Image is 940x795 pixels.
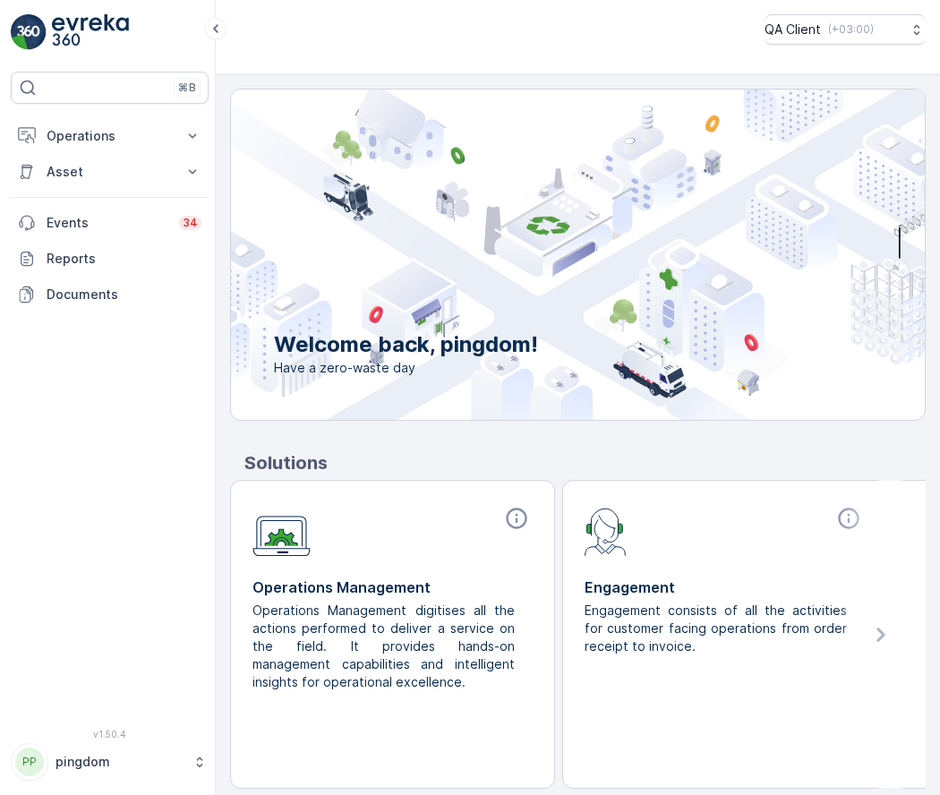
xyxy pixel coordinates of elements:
a: Reports [11,241,209,277]
span: v 1.50.4 [11,729,209,739]
p: Events [47,214,168,232]
div: PP [15,748,44,776]
img: city illustration [150,90,925,420]
img: logo [11,14,47,50]
p: Documents [47,286,201,303]
span: Have a zero-waste day [274,359,538,377]
button: QA Client(+03:00) [765,14,926,45]
button: Operations [11,118,209,154]
button: PPpingdom [11,743,209,781]
p: Solutions [244,449,926,476]
p: Engagement consists of all the activities for customer facing operations from order receipt to in... [585,602,850,655]
p: QA Client [765,21,821,38]
p: Operations Management [252,577,533,598]
p: pingdom [56,753,184,771]
p: ⌘B [178,81,196,95]
img: module-icon [252,506,311,557]
a: Documents [11,277,209,312]
img: module-icon [585,506,627,556]
p: Operations [47,127,173,145]
p: Asset [47,163,173,181]
img: logo_light-DOdMpM7g.png [52,14,129,50]
p: Operations Management digitises all the actions performed to deliver a service on the field. It p... [252,602,518,691]
p: Welcome back, pingdom! [274,330,538,359]
p: 34 [183,216,198,230]
p: ( +03:00 ) [828,22,874,37]
a: Events34 [11,205,209,241]
button: Asset [11,154,209,190]
p: Reports [47,250,201,268]
p: Engagement [585,577,865,598]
